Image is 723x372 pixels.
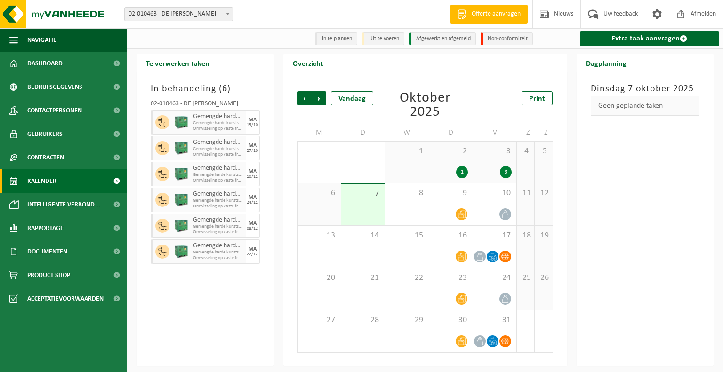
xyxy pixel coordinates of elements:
li: Non-conformiteit [481,32,533,45]
span: 12 [539,188,547,198]
span: Contactpersonen [27,99,82,122]
span: 3 [478,146,512,157]
span: Kalender [27,169,56,193]
span: 16 [434,230,468,241]
span: 29 [390,315,424,325]
span: 4 [522,146,530,157]
span: 6 [303,188,336,198]
div: 02-010463 - DE [PERSON_NAME] [151,101,260,110]
span: Gemengde harde kunststoffen (PE, PP en PVC), recycl. (indust [193,198,243,204]
span: Gemengde harde kunststoffen (PE, PP en PVC), recycl. (indust [193,224,243,230]
td: Z [535,124,553,141]
span: 21 [346,273,380,283]
span: 2 [434,146,468,157]
span: Gemengde harde kunststoffen (PE, PP en PVC), recycleerbaar (industrieel) [193,190,243,198]
h2: Dagplanning [577,54,636,72]
span: 24 [478,273,512,283]
div: Vandaag [331,91,373,105]
div: 08/12 [247,226,258,231]
img: PB-HB-1400-HPE-GN-01 [174,167,188,181]
span: 5 [539,146,547,157]
span: Gemengde harde kunststoffen (PE, PP en PVC), recycleerbaar (industrieel) [193,242,243,250]
div: MA [249,143,257,149]
span: 15 [390,230,424,241]
a: Offerte aanvragen [450,5,528,24]
div: MA [249,221,257,226]
div: MA [249,195,257,200]
span: Volgende [312,91,326,105]
span: Omwisseling op vaste frequentie (incl. verwerking) [193,152,243,158]
h3: Dinsdag 7 oktober 2025 [591,82,700,96]
span: Gemengde harde kunststoffen (PE, PP en PVC), recycl. (indust [193,146,243,152]
span: 17 [478,230,512,241]
li: In te plannen [315,32,357,45]
img: PB-HB-1400-HPE-GN-01 [174,193,188,207]
span: Omwisseling op vaste frequentie (incl. verwerking) [193,204,243,209]
span: Omwisseling op vaste frequentie (incl. verwerking) [193,230,243,235]
img: PB-HB-1400-HPE-GN-01 [174,219,188,233]
span: Product Shop [27,263,70,287]
span: Vorige [297,91,312,105]
span: Gemengde harde kunststoffen (PE, PP en PVC), recycl. (indust [193,172,243,178]
div: MA [249,169,257,174]
td: Z [517,124,535,141]
span: Bedrijfsgegevens [27,75,82,99]
span: Gemengde harde kunststoffen (PE, PP en PVC), recycleerbaar (industrieel) [193,165,243,172]
span: 02-010463 - DE MULDER - GAVERE [124,7,233,21]
span: Gemengde harde kunststoffen (PE, PP en PVC), recycl. (indust [193,250,243,255]
td: W [385,124,429,141]
span: Print [529,95,545,103]
img: PB-HB-1400-HPE-GN-01 [174,141,188,155]
li: Uit te voeren [362,32,404,45]
div: 1 [456,166,468,178]
span: Omwisseling op vaste frequentie (incl. verwerking) [193,126,243,132]
span: Contracten [27,146,64,169]
div: 3 [500,166,512,178]
span: 31 [478,315,512,325]
div: 22/12 [247,252,258,257]
div: 13/10 [247,123,258,127]
h2: Overzicht [283,54,333,72]
span: 8 [390,188,424,198]
h3: In behandeling ( ) [151,82,260,96]
div: MA [249,117,257,123]
span: 9 [434,188,468,198]
span: Offerte aanvragen [469,9,523,19]
span: Rapportage [27,216,64,240]
td: V [473,124,517,141]
span: Gemengde harde kunststoffen (PE, PP en PVC), recycleerbaar (industrieel) [193,216,243,224]
div: Geen geplande taken [591,96,700,116]
a: Print [522,91,553,105]
span: Acceptatievoorwaarden [27,287,104,310]
div: MA [249,246,257,252]
span: Documenten [27,240,67,263]
span: 1 [390,146,424,157]
h2: Te verwerken taken [137,54,219,72]
span: 28 [346,315,380,325]
span: 27 [303,315,336,325]
div: Oktober 2025 [386,91,465,119]
span: 11 [522,188,530,198]
li: Afgewerkt en afgemeld [409,32,476,45]
div: 24/11 [247,200,258,205]
span: 19 [539,230,547,241]
span: 30 [434,315,468,325]
span: 14 [346,230,380,241]
span: Omwisseling op vaste frequentie (incl. verwerking) [193,178,243,183]
td: D [341,124,385,141]
div: 27/10 [247,149,258,153]
span: Gemengde harde kunststoffen (PE, PP en PVC), recycleerbaar (industrieel) [193,113,243,120]
span: Intelligente verbond... [27,193,100,216]
span: Gemengde harde kunststoffen (PE, PP en PVC), recycl. (indust [193,120,243,126]
div: 10/11 [247,174,258,179]
td: M [297,124,341,141]
img: PB-HB-1400-HPE-GN-01 [174,115,188,129]
span: 7 [346,189,380,199]
span: 20 [303,273,336,283]
span: Gemengde harde kunststoffen (PE, PP en PVC), recycleerbaar (industrieel) [193,139,243,146]
span: Dashboard [27,52,63,75]
span: 6 [222,84,227,94]
span: Gebruikers [27,122,63,146]
img: PB-HB-1400-HPE-GN-01 [174,245,188,259]
span: 10 [478,188,512,198]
